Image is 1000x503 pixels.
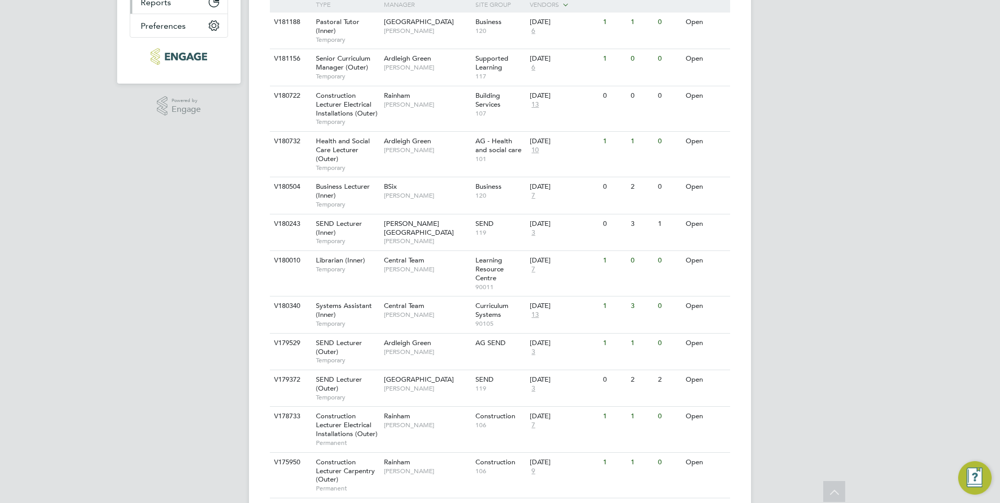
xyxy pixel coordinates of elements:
span: SEND [475,375,494,384]
span: Temporary [316,265,379,273]
span: SEND Lecturer (Outer) [316,338,362,356]
span: [PERSON_NAME] [384,421,470,429]
div: 1 [628,407,655,426]
div: [DATE] [530,375,598,384]
span: Temporary [316,72,379,81]
span: Rainham [384,91,410,100]
span: [PERSON_NAME] [384,100,470,109]
span: BSix [384,182,397,191]
div: [DATE] [530,302,598,311]
div: 0 [600,177,628,197]
div: V180732 [271,132,308,151]
span: Central Team [384,256,424,265]
button: Engage Resource Center [958,461,992,495]
span: [PERSON_NAME] [384,467,470,475]
div: Open [683,334,729,353]
span: Temporary [316,164,379,172]
div: 0 [628,86,655,106]
div: [DATE] [530,54,598,63]
span: 107 [475,109,525,118]
div: 1 [600,13,628,32]
div: 0 [600,214,628,234]
span: Curriculum Systems [475,301,508,319]
div: 0 [655,334,683,353]
span: [PERSON_NAME] [384,63,470,72]
div: [DATE] [530,18,598,27]
div: Open [683,132,729,151]
span: Temporary [316,200,379,209]
div: [DATE] [530,256,598,265]
span: Construction [475,458,515,466]
span: AG - Health and social care [475,136,521,154]
div: Open [683,370,729,390]
div: Open [683,49,729,68]
span: Temporary [316,356,379,364]
span: Temporary [316,118,379,126]
div: V181188 [271,13,308,32]
div: 0 [655,177,683,197]
div: 0 [655,296,683,316]
span: [PERSON_NAME] [384,27,470,35]
span: Pastoral Tutor (Inner) [316,17,359,35]
span: Temporary [316,393,379,402]
div: [DATE] [530,92,598,100]
span: Supported Learning [475,54,508,72]
div: 1 [600,453,628,472]
div: 2 [655,370,683,390]
span: Central Team [384,301,424,310]
span: Preferences [141,21,186,31]
div: 1 [600,251,628,270]
span: [GEOGRAPHIC_DATA] [384,375,454,384]
span: [PERSON_NAME] [384,237,470,245]
span: [PERSON_NAME] [384,146,470,154]
div: 0 [628,251,655,270]
span: Permanent [316,439,379,447]
div: 0 [600,370,628,390]
span: Construction Lecturer Electrical Installations (Outer) [316,411,378,438]
span: Senior Curriculum Manager (Outer) [316,54,370,72]
button: Preferences [130,14,228,37]
span: Permanent [316,484,379,493]
span: 3 [530,348,537,357]
div: 0 [600,86,628,106]
span: [PERSON_NAME] [384,191,470,200]
span: Business [475,17,502,26]
span: 13 [530,100,540,109]
span: Rainham [384,458,410,466]
div: 1 [628,334,655,353]
span: Temporary [316,319,379,328]
span: [PERSON_NAME][GEOGRAPHIC_DATA] [384,219,454,237]
div: 0 [655,86,683,106]
div: V180243 [271,214,308,234]
div: 3 [628,214,655,234]
span: Ardleigh Green [384,338,431,347]
div: Open [683,86,729,106]
div: Open [683,407,729,426]
span: 7 [530,421,537,430]
span: AG SEND [475,338,506,347]
div: [DATE] [530,137,598,146]
div: 1 [600,334,628,353]
span: 6 [530,27,537,36]
div: 1 [628,132,655,151]
div: 1 [600,49,628,68]
span: 119 [475,228,525,237]
span: Engage [172,105,201,114]
div: 0 [655,132,683,151]
span: Temporary [316,237,379,245]
div: Open [683,177,729,197]
div: 0 [655,407,683,426]
div: V180504 [271,177,308,197]
a: Powered byEngage [157,96,201,116]
span: 7 [530,265,537,274]
span: 90011 [475,283,525,291]
div: 1 [600,296,628,316]
span: [PERSON_NAME] [384,311,470,319]
div: V179529 [271,334,308,353]
div: [DATE] [530,182,598,191]
span: [PERSON_NAME] [384,348,470,356]
span: 3 [530,228,537,237]
div: 0 [655,13,683,32]
span: 119 [475,384,525,393]
span: Ardleigh Green [384,136,431,145]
